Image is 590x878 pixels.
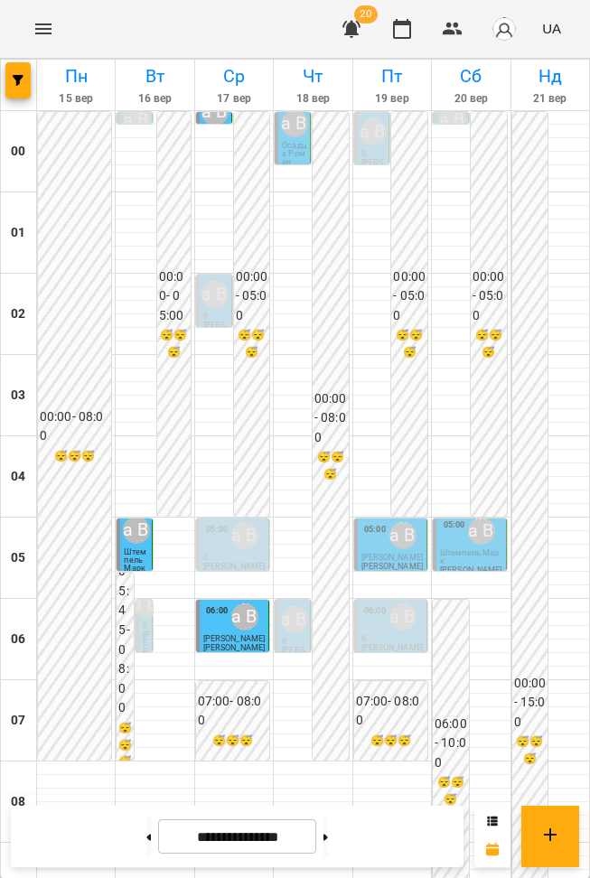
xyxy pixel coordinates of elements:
[542,19,561,38] span: UA
[361,635,423,643] p: 0
[361,150,386,158] p: 0
[236,267,268,326] h6: 00:00 - 05:00
[40,448,109,465] h6: 😴😴😴
[123,107,150,134] div: Рогаткіна Валерія
[356,733,426,750] h6: 😴😴😴
[40,90,112,107] h6: 15 вер
[231,603,258,630] div: Рогаткіна Валерія
[281,606,308,633] div: Рогаткіна Валерія
[514,674,547,733] h6: 00:00 - 15:00
[314,389,347,448] h6: 00:00 - 08:00
[11,711,25,731] h6: 07
[435,774,467,808] h6: 😴😴😴
[11,467,25,487] h6: 04
[361,644,423,652] p: [PERSON_NAME]
[206,523,228,536] label: 05:00
[203,322,228,346] p: [PERSON_NAME]
[201,281,229,308] div: Рогаткіна Валерія
[276,90,349,107] h6: 18 вер
[393,327,426,361] h6: 😴😴😴
[389,522,417,549] div: Рогаткіна Валерія
[356,692,426,731] h6: 07:00 - 08:00
[435,90,507,107] h6: 20 вер
[118,562,132,718] h6: 05:45 - 08:00
[203,313,228,321] p: 0
[514,733,547,768] h6: 😴😴😴
[435,715,467,773] h6: 06:00 - 10:00
[444,518,465,531] label: 05:00
[123,517,150,544] div: Рогаткіна Валерія
[361,553,423,562] span: [PERSON_NAME]
[124,547,145,573] span: Штемпель Марк
[236,327,268,361] h6: 😴😴😴
[201,98,229,126] div: Рогаткіна Валерія
[282,638,306,646] p: 0
[22,7,65,51] button: Menu
[282,647,306,671] p: [PERSON_NAME]
[360,118,387,145] div: Рогаткіна Валерія
[40,62,112,90] h6: Пн
[11,630,25,649] h6: 06
[361,159,386,183] p: [PERSON_NAME]
[393,267,426,326] h6: 00:00 - 05:00
[198,733,267,750] h6: 😴😴😴
[198,62,270,90] h6: Ср
[364,523,386,536] label: 05:00
[440,566,501,574] p: [PERSON_NAME]
[535,12,568,45] button: UA
[389,603,417,630] div: Рогаткіна Валерія
[492,16,517,42] img: avatar_s.png
[282,141,305,166] span: Осадца Роман
[118,90,191,107] h6: 16 вер
[354,5,378,23] span: 20
[514,62,586,90] h6: Нд
[356,62,428,90] h6: Пт
[198,692,267,731] h6: 07:00 - 08:00
[132,591,159,618] div: Рогаткіна Валерія
[118,62,191,90] h6: Вт
[203,634,265,643] span: [PERSON_NAME]
[206,604,228,617] label: 06:00
[11,304,25,324] h6: 02
[276,62,349,90] h6: Чт
[11,386,25,406] h6: 03
[435,62,507,90] h6: Сб
[203,563,265,571] p: [PERSON_NAME]
[159,327,189,361] h6: 😴😴😴
[468,518,495,545] div: Рогаткіна Валерія
[11,142,25,162] h6: 00
[40,407,109,446] h6: 00:00 - 08:00
[440,548,499,565] span: Штемпель Марк
[198,90,270,107] h6: 17 вер
[314,449,347,483] h6: 😴😴😴
[361,563,423,571] p: [PERSON_NAME]
[11,223,25,243] h6: 01
[473,267,505,326] h6: 00:00 - 05:00
[159,267,189,326] h6: 00:00 - 05:00
[143,631,150,721] p: [PERSON_NAME]
[356,90,428,107] h6: 19 вер
[143,622,148,630] p: 0
[281,110,308,137] div: Рогаткіна Валерія
[203,644,265,652] p: [PERSON_NAME]
[439,107,466,134] div: Рогаткіна Валерія
[231,522,258,549] div: Рогаткіна Валерія
[118,720,132,771] h6: 😴😴😴
[11,548,25,568] h6: 05
[203,554,265,562] p: 0
[11,792,25,812] h6: 08
[514,90,586,107] h6: 21 вер
[364,604,386,617] label: 06:00
[473,327,505,361] h6: 😴😴😴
